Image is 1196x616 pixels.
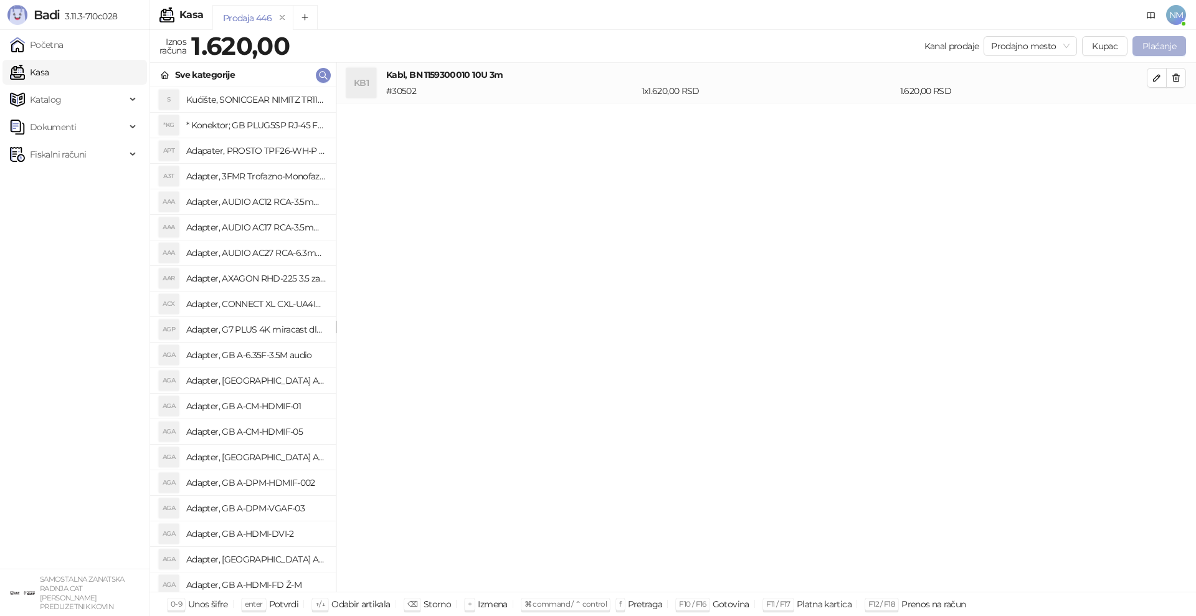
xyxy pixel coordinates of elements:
[293,5,318,30] button: Add tab
[186,268,326,288] h4: Adapter, AXAGON RHD-225 3.5 za 2x2.5
[331,596,390,612] div: Odabir artikala
[407,599,417,609] span: ⌫
[315,599,325,609] span: ↑/↓
[186,141,326,161] h4: Adapater, PROSTO TPF26-WH-P razdelnik
[186,345,326,365] h4: Adapter, GB A-6.35F-3.5M audio
[159,447,179,467] div: AGA
[898,84,1149,98] div: 1.620,00 RSD
[159,345,179,365] div: AGA
[1166,5,1186,25] span: NM
[679,599,706,609] span: F10 / F16
[1132,36,1186,56] button: Plaćanje
[245,599,263,609] span: enter
[159,166,179,186] div: A3T
[186,320,326,339] h4: Adapter, G7 PLUS 4K miracast dlna airplay za TV
[159,473,179,493] div: AGA
[1141,5,1161,25] a: Dokumentacija
[60,11,117,22] span: 3.11.3-710c028
[524,599,607,609] span: ⌘ command / ⌃ control
[628,596,663,612] div: Pretraga
[34,7,60,22] span: Badi
[159,243,179,263] div: AAA
[159,549,179,569] div: AGA
[868,599,895,609] span: F12 / F18
[40,575,125,611] small: SAMOSTALNA ZANATSKA RADNJA CAT [PERSON_NAME] PREDUZETNIK KOVIN
[186,192,326,212] h4: Adapter, AUDIO AC12 RCA-3.5mm mono
[186,396,326,416] h4: Adapter, GB A-CM-HDMIF-01
[179,10,203,20] div: Kasa
[186,90,326,110] h4: Kućište, SONICGEAR NIMITZ TR1100 belo BEZ napajanja
[159,422,179,442] div: AGA
[924,39,979,53] div: Kanal prodaje
[191,31,290,61] strong: 1.620,00
[159,294,179,314] div: ACX
[384,84,639,98] div: # 30502
[797,596,852,612] div: Platna kartica
[186,473,326,493] h4: Adapter, GB A-DPM-HDMIF-002
[159,371,179,391] div: AGA
[713,596,749,612] div: Gotovina
[159,268,179,288] div: AAR
[424,596,451,612] div: Storno
[186,294,326,314] h4: Adapter, CONNECT XL CXL-UA4IN1 putni univerzalni
[175,68,235,82] div: Sve kategorije
[991,37,1070,55] span: Prodajno mesto
[478,596,507,612] div: Izmena
[468,599,472,609] span: +
[188,596,228,612] div: Unos šifre
[159,217,179,237] div: AAA
[159,90,179,110] div: S
[274,12,290,23] button: remove
[186,498,326,518] h4: Adapter, GB A-DPM-VGAF-03
[7,5,27,25] img: Logo
[171,599,182,609] span: 0-9
[159,192,179,212] div: AAA
[639,84,898,98] div: 1 x 1.620,00 RSD
[619,599,621,609] span: f
[901,596,966,612] div: Prenos na račun
[186,217,326,237] h4: Adapter, AUDIO AC17 RCA-3.5mm stereo
[159,498,179,518] div: AGA
[186,549,326,569] h4: Adapter, [GEOGRAPHIC_DATA] A-HDMI-FC Ž-M
[159,320,179,339] div: AGP
[386,68,1147,82] h4: Kabl, BN 1159300010 10U 3m
[159,396,179,416] div: AGA
[30,142,86,167] span: Fiskalni računi
[30,87,62,112] span: Katalog
[186,371,326,391] h4: Adapter, [GEOGRAPHIC_DATA] A-AC-UKEU-001 UK na EU 7.5A
[223,11,272,25] div: Prodaja 446
[186,447,326,467] h4: Adapter, [GEOGRAPHIC_DATA] A-CMU3-LAN-05 hub
[186,243,326,263] h4: Adapter, AUDIO AC27 RCA-6.3mm stereo
[159,524,179,544] div: AGA
[766,599,790,609] span: F11 / F17
[150,87,336,592] div: grid
[186,166,326,186] h4: Adapter, 3FMR Trofazno-Monofazni
[10,60,49,85] a: Kasa
[159,141,179,161] div: APT
[186,575,326,595] h4: Adapter, GB A-HDMI-FD Ž-M
[30,115,76,140] span: Dokumenti
[186,524,326,544] h4: Adapter, GB A-HDMI-DVI-2
[10,32,64,57] a: Početna
[269,596,299,612] div: Potvrdi
[186,422,326,442] h4: Adapter, GB A-CM-HDMIF-05
[159,575,179,595] div: AGA
[10,580,35,605] img: 64x64-companyLogo-ae27db6e-dfce-48a1-b68e-83471bd1bffd.png
[157,34,189,59] div: Iznos računa
[186,115,326,135] h4: * Konektor; GB PLUG5SP RJ-45 FTP Kat.5
[346,68,376,98] div: KB1
[1082,36,1127,56] button: Kupac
